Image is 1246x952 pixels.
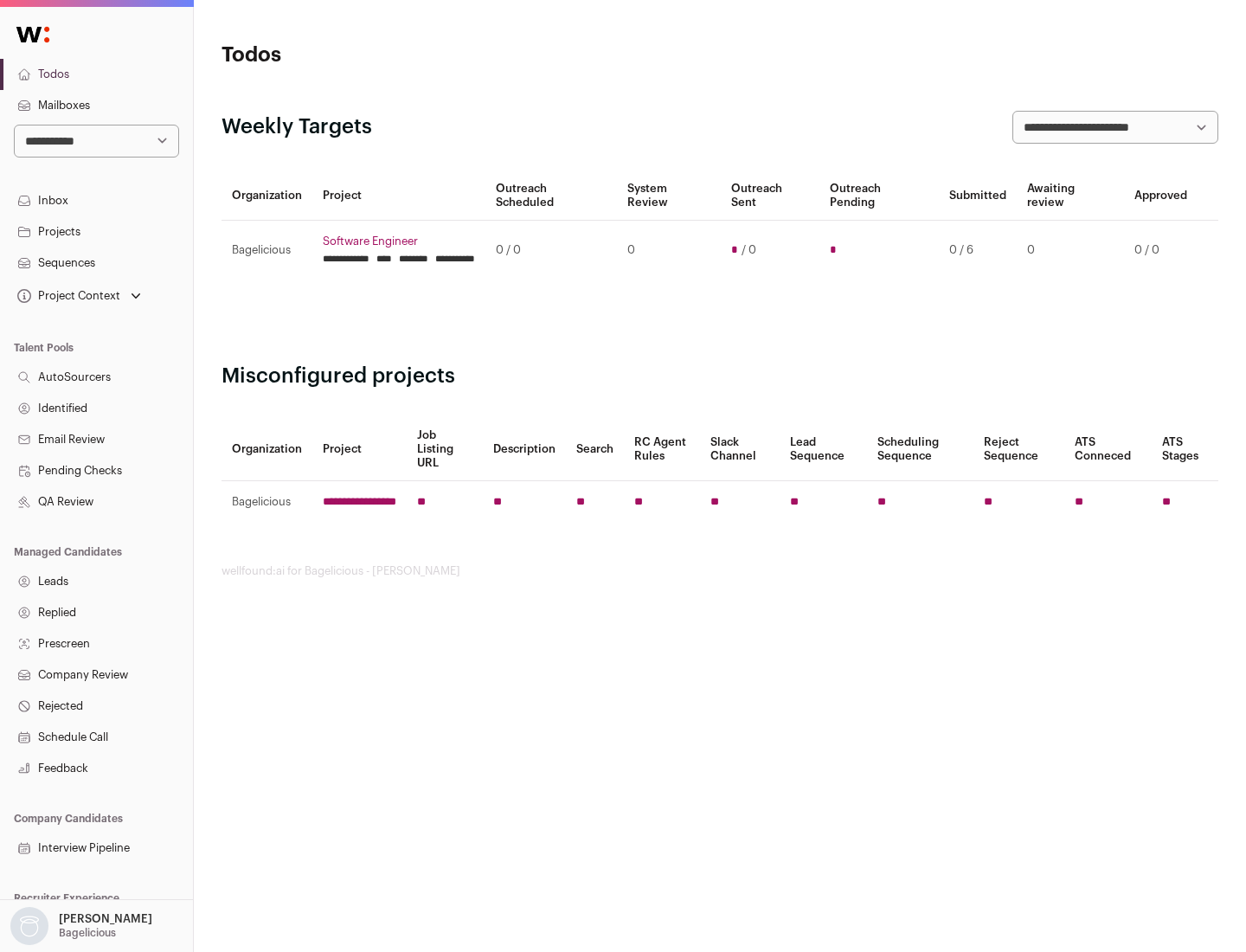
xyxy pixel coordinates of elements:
[1064,418,1151,481] th: ATS Conneced
[59,912,152,926] p: [PERSON_NAME]
[867,418,973,481] th: Scheduling Sequence
[407,418,483,481] th: Job Listing URL
[624,418,699,481] th: RC Agent Rules
[1017,171,1124,221] th: Awaiting review
[222,42,554,69] h1: Todos
[1124,171,1198,221] th: Approved
[222,113,372,141] h2: Weekly Targets
[721,171,820,221] th: Outreach Sent
[59,926,116,940] p: Bagelicious
[700,418,780,481] th: Slack Channel
[10,907,48,945] img: nopic.png
[222,363,1218,390] h2: Misconfigured projects
[1017,221,1124,280] td: 0
[939,221,1017,280] td: 0 / 6
[617,221,720,280] td: 0
[14,289,120,303] div: Project Context
[222,564,1218,578] footer: wellfound:ai for Bagelicious - [PERSON_NAME]
[483,418,566,481] th: Description
[222,418,312,481] th: Organization
[617,171,720,221] th: System Review
[939,171,1017,221] th: Submitted
[485,171,617,221] th: Outreach Scheduled
[323,235,475,248] a: Software Engineer
[1152,418,1218,481] th: ATS Stages
[222,481,312,524] td: Bagelicious
[819,171,938,221] th: Outreach Pending
[973,418,1065,481] th: Reject Sequence
[1124,221,1198,280] td: 0 / 0
[7,17,59,52] img: Wellfound
[222,171,312,221] th: Organization
[742,243,756,257] span: / 0
[485,221,617,280] td: 0 / 0
[312,418,407,481] th: Project
[312,171,485,221] th: Project
[222,221,312,280] td: Bagelicious
[780,418,867,481] th: Lead Sequence
[7,907,156,945] button: Open dropdown
[566,418,624,481] th: Search
[14,284,145,308] button: Open dropdown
